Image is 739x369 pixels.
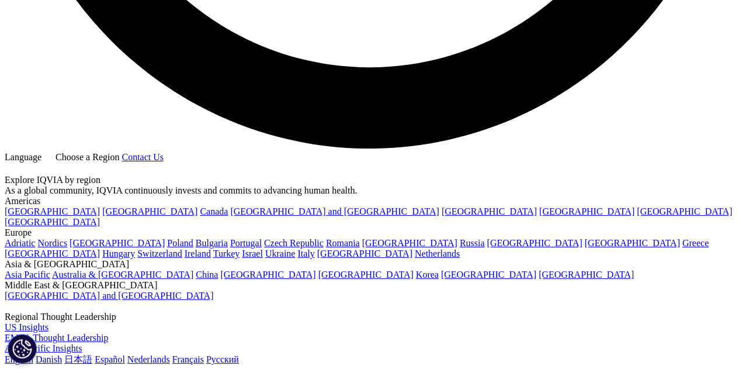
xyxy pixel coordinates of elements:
a: Bulgaria [196,238,228,248]
button: Cookies Settings [8,334,37,363]
a: [GEOGRAPHIC_DATA] [442,206,537,216]
a: Poland [167,238,193,248]
a: [GEOGRAPHIC_DATA] [5,206,100,216]
div: Explore IQVIA by region [5,175,734,185]
a: [GEOGRAPHIC_DATA] [585,238,680,248]
a: Español [95,354,125,364]
a: Asia Pacific Insights [5,343,82,353]
a: Switzerland [137,249,182,258]
a: [GEOGRAPHIC_DATA] [220,270,315,280]
a: Korea [416,270,439,280]
a: Portugal [230,238,262,248]
a: Russia [460,238,485,248]
a: Nederlands [127,354,170,364]
span: Choose a Region [55,152,119,162]
a: [GEOGRAPHIC_DATA] [5,249,100,258]
a: Canada [200,206,228,216]
div: Regional Thought Leadership [5,312,734,322]
a: Italy [297,249,314,258]
a: Ireland [185,249,211,258]
a: Greece [682,238,709,248]
a: English [5,354,33,364]
a: [GEOGRAPHIC_DATA] [70,238,165,248]
a: [GEOGRAPHIC_DATA] [5,217,100,227]
a: Romania [326,238,360,248]
div: Middle East & [GEOGRAPHIC_DATA] [5,280,734,291]
a: Turkey [213,249,240,258]
a: [GEOGRAPHIC_DATA] [487,238,582,248]
a: Netherlands [415,249,460,258]
a: Australia & [GEOGRAPHIC_DATA] [52,270,193,280]
a: Adriatic [5,238,35,248]
a: [GEOGRAPHIC_DATA] and [GEOGRAPHIC_DATA] [5,291,213,301]
a: Hungary [102,249,135,258]
a: Ukraine [265,249,296,258]
a: [GEOGRAPHIC_DATA] [318,270,414,280]
a: China [196,270,218,280]
a: [GEOGRAPHIC_DATA] [539,270,634,280]
div: Americas [5,196,734,206]
a: [GEOGRAPHIC_DATA] [441,270,536,280]
a: Czech Republic [264,238,324,248]
a: Israel [242,249,263,258]
div: Asia & [GEOGRAPHIC_DATA] [5,259,734,270]
a: 日本語 [64,354,92,364]
div: Europe [5,227,734,238]
a: Danish [36,354,62,364]
div: As a global community, IQVIA continuously invests and commits to advancing human health. [5,185,734,196]
a: Русский [206,354,239,364]
a: [GEOGRAPHIC_DATA] [637,206,732,216]
a: [GEOGRAPHIC_DATA] [362,238,457,248]
a: Asia Pacific [5,270,50,280]
a: Nordics [37,238,67,248]
a: Contact Us [122,152,164,162]
a: [GEOGRAPHIC_DATA] [317,249,412,258]
a: EMEA Thought Leadership [5,333,108,343]
span: Language [5,152,41,162]
a: [GEOGRAPHIC_DATA] [102,206,197,216]
a: Français [172,354,204,364]
a: [GEOGRAPHIC_DATA] [539,206,634,216]
a: [GEOGRAPHIC_DATA] and [GEOGRAPHIC_DATA] [230,206,439,216]
a: US Insights [5,322,48,332]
